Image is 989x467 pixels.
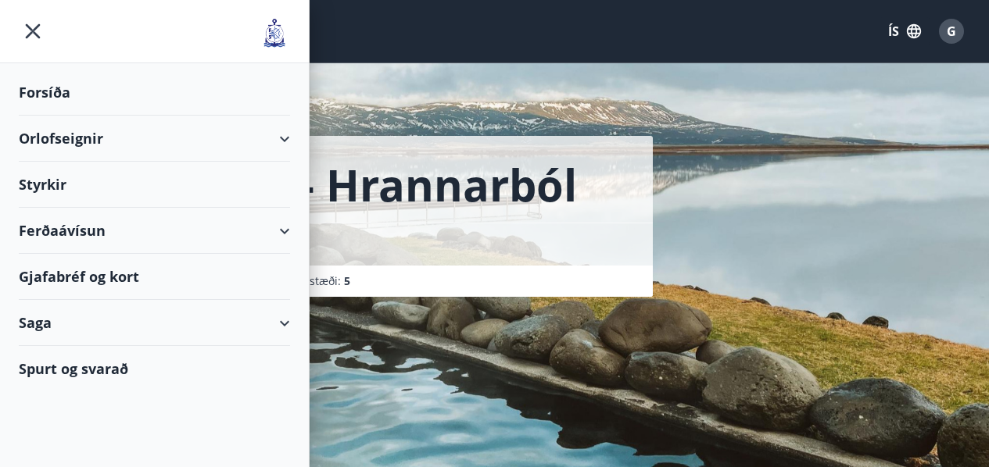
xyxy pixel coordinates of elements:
div: Styrkir [19,162,290,208]
div: Gjafabréf og kort [19,254,290,300]
div: Saga [19,300,290,346]
div: Spurt og svarað [19,346,290,391]
img: union_logo [259,17,290,48]
span: G [947,23,956,40]
div: Orlofseignir [19,116,290,162]
div: Ferðaávísun [19,208,290,254]
button: menu [19,17,47,45]
span: 5 [344,273,350,288]
button: G [933,12,970,50]
div: Forsíða [19,70,290,116]
button: ÍS [880,17,930,45]
span: Svefnstæði : [281,273,350,289]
